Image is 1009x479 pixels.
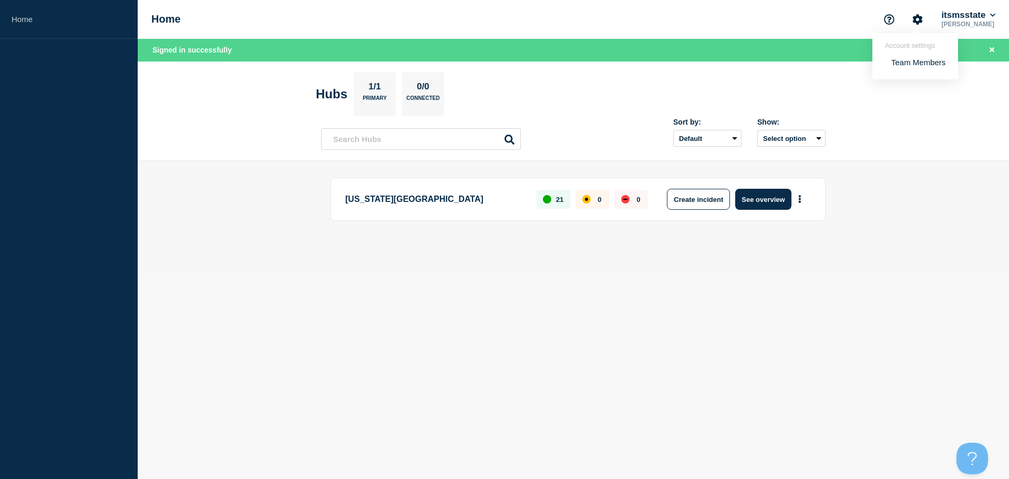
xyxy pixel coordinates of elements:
button: Support [878,8,900,30]
select: Sort by [673,130,742,147]
p: [PERSON_NAME] [939,21,997,28]
p: 0/0 [413,81,434,95]
div: down [621,195,630,203]
button: Account settings [907,8,929,30]
button: See overview [735,189,791,210]
p: Connected [406,95,439,106]
button: Select option [757,130,826,147]
p: 0 [636,196,640,203]
div: Sort by: [673,118,742,126]
div: affected [582,195,591,203]
div: Show: [757,118,826,126]
a: Team Members [891,58,945,67]
button: More actions [793,190,807,209]
button: itsmsstate [939,10,997,21]
input: Search Hubs [321,128,521,150]
p: 0 [598,196,601,203]
button: Close banner [985,44,998,56]
p: 1/1 [365,81,385,95]
div: up [543,195,551,203]
iframe: Help Scout Beacon - Open [956,443,988,474]
button: Create incident [667,189,730,210]
header: Account settings [885,42,945,49]
p: Primary [363,95,387,106]
p: [US_STATE][GEOGRAPHIC_DATA] [345,189,524,210]
p: 21 [556,196,563,203]
h1: Home [151,13,181,25]
h2: Hubs [316,87,347,101]
span: Signed in successfully [152,46,232,54]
